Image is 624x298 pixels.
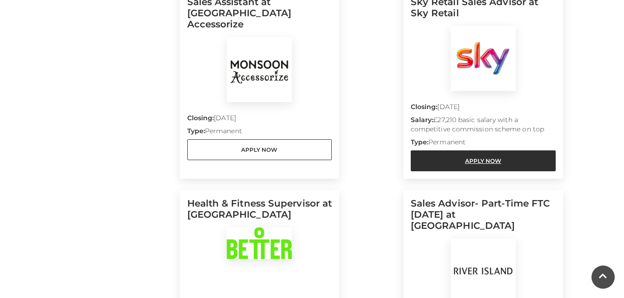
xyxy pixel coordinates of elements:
[187,139,332,160] a: Apply Now
[411,115,556,137] p: £27,210 basic salary with a competitive commission scheme on top
[411,137,556,150] p: Permanent
[187,114,214,122] strong: Closing:
[227,37,292,102] img: Monsoon
[187,198,332,227] h5: Health & Fitness Supervisor at [GEOGRAPHIC_DATA]
[187,126,332,139] p: Permanent
[451,26,516,91] img: Sky Retail
[411,102,556,115] p: [DATE]
[411,150,556,171] a: Apply Now
[411,198,556,239] h5: Sales Advisor- Part-Time FTC [DATE] at [GEOGRAPHIC_DATA]
[227,227,292,259] img: Basingstoke Sports Centre
[411,116,434,124] strong: Salary:
[411,138,428,146] strong: Type:
[187,113,332,126] p: [DATE]
[187,127,205,135] strong: Type:
[411,103,438,111] strong: Closing:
